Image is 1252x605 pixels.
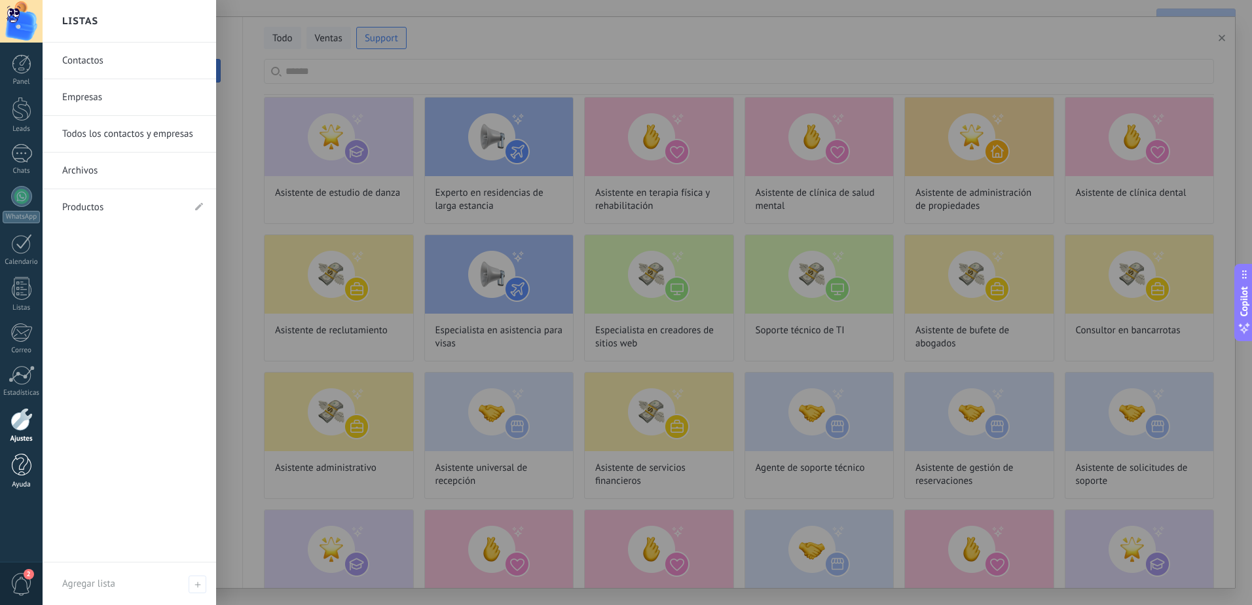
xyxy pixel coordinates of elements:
span: Agregar lista [62,577,115,590]
a: Archivos [62,153,203,189]
div: Listas [3,304,41,312]
a: Todos los contactos y empresas [62,116,203,153]
span: Agregar lista [189,576,206,593]
div: Chats [3,167,41,175]
a: Contactos [62,43,203,79]
div: Leads [3,125,41,134]
div: Panel [3,78,41,86]
span: Copilot [1238,287,1251,317]
div: Estadísticas [3,389,41,397]
div: WhatsApp [3,211,40,223]
a: Productos [62,189,183,226]
a: Empresas [62,79,203,116]
div: Ayuda [3,481,41,489]
div: Correo [3,346,41,355]
span: 2 [24,569,34,579]
h2: Listas [62,1,98,42]
div: Ajustes [3,435,41,443]
div: Calendario [3,258,41,266]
